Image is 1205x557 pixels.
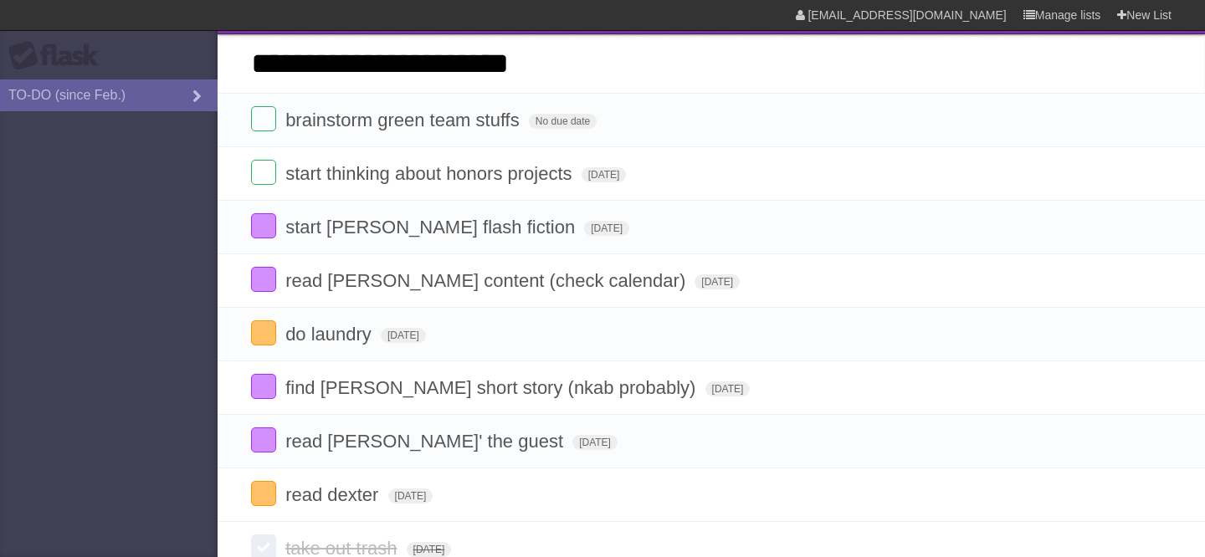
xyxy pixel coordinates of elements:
span: [DATE] [572,435,618,450]
span: start [PERSON_NAME] flash fiction [285,217,579,238]
span: [DATE] [388,488,433,503]
span: No due date [529,114,597,129]
span: [DATE] [695,274,740,289]
span: [DATE] [705,381,751,396]
label: Done [251,213,276,238]
label: Done [251,106,276,131]
span: [DATE] [584,221,629,236]
label: Done [251,374,276,399]
label: Done [251,427,276,452]
span: [DATE] [381,328,426,343]
span: start thinking about honors projects [285,163,576,184]
span: do laundry [285,324,376,345]
label: Done [251,320,276,345]
div: Flask [8,41,109,71]
span: read [PERSON_NAME]' the guest [285,431,567,452]
span: [DATE] [407,542,452,557]
span: read dexter [285,484,382,505]
label: Done [251,160,276,185]
label: Done [251,481,276,506]
span: read [PERSON_NAME] content (check calendar) [285,270,690,291]
span: brainstorm green team stuffs [285,110,524,130]
span: find [PERSON_NAME] short story (nkab probably) [285,377,700,398]
span: [DATE] [582,167,627,182]
label: Done [251,267,276,292]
